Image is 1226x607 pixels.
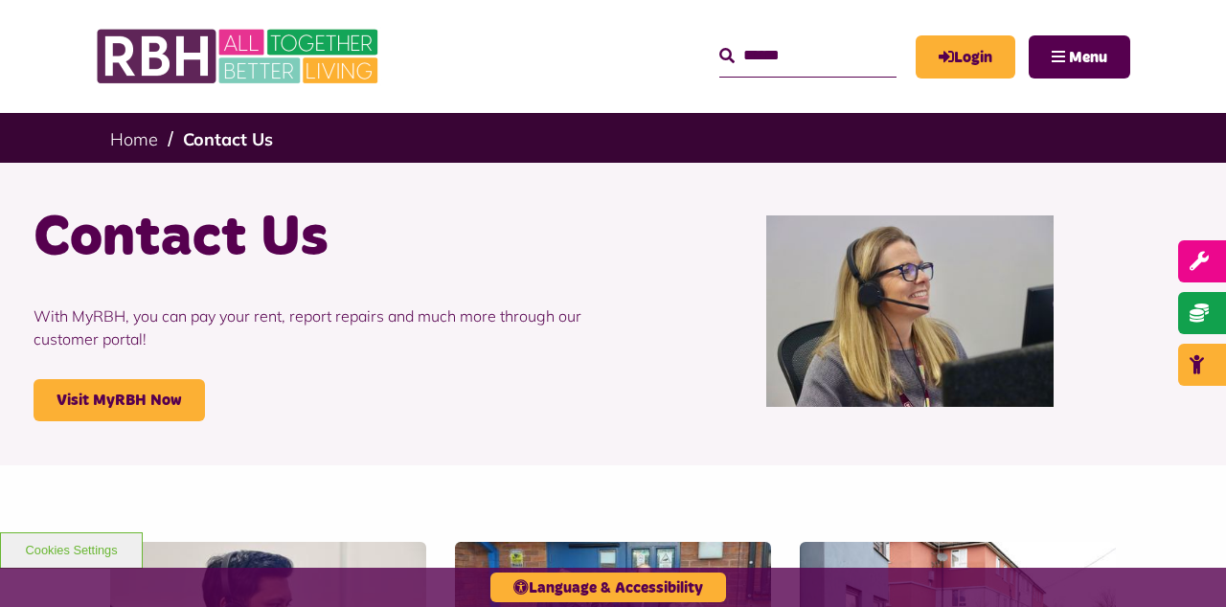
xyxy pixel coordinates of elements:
span: Menu [1069,50,1107,65]
p: With MyRBH, you can pay your rent, report repairs and much more through our customer portal! [34,276,599,379]
button: Language & Accessibility [490,573,726,602]
h1: Contact Us [34,201,599,276]
iframe: Netcall Web Assistant for live chat [1140,521,1226,607]
button: Navigation [1029,35,1130,79]
a: Contact Us [183,128,273,150]
a: Visit MyRBH Now [34,379,205,421]
img: Contact Centre February 2024 (1) [766,215,1054,407]
a: MyRBH [916,35,1015,79]
img: RBH [96,19,383,94]
a: Home [110,128,158,150]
